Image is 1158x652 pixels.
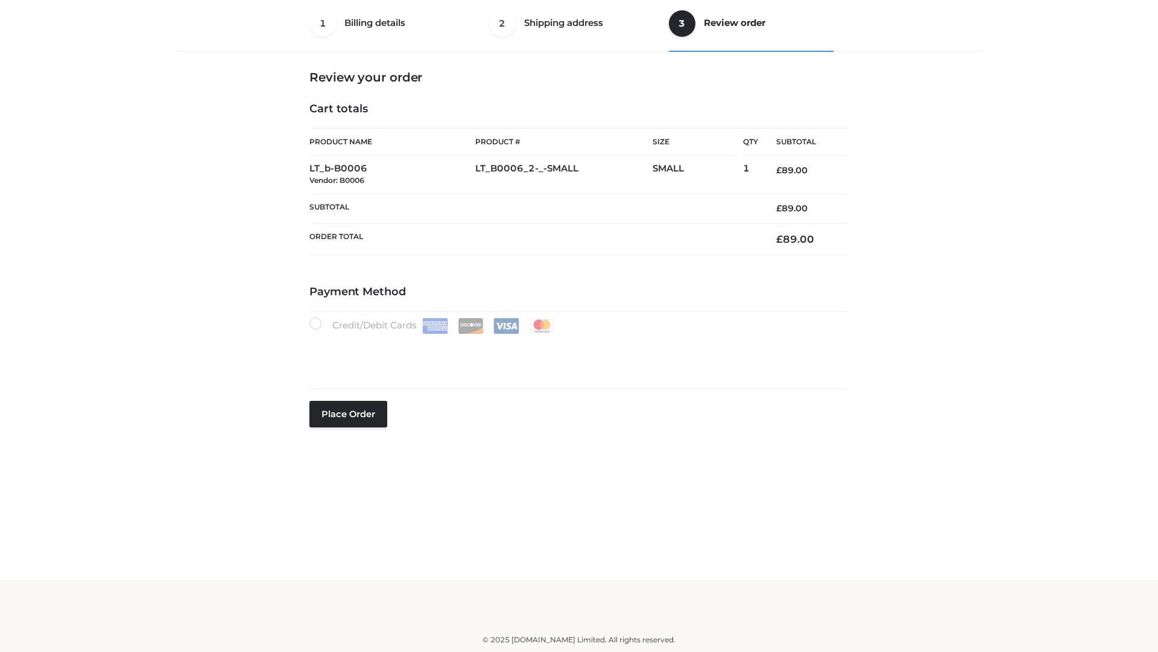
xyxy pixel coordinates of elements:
td: LT_B0006_2-_-SMALL [475,156,653,194]
th: Subtotal [309,193,758,223]
h4: Cart totals [309,103,849,116]
bdi: 89.00 [776,203,808,214]
th: Product # [475,128,653,156]
span: £ [776,233,783,245]
th: Order Total [309,223,758,255]
span: £ [776,203,782,214]
label: Credit/Debit Cards [309,318,556,334]
th: Product Name [309,128,475,156]
th: Subtotal [758,129,849,156]
div: © 2025 [DOMAIN_NAME] Limited. All rights reserved. [179,634,979,646]
bdi: 89.00 [776,165,808,176]
img: Mastercard [529,318,555,334]
span: £ [776,165,782,176]
td: SMALL [653,156,743,194]
img: Amex [422,318,448,334]
bdi: 89.00 [776,233,814,245]
h4: Payment Method [309,286,849,299]
iframe: Secure payment input frame [307,331,846,376]
th: Qty [743,128,758,156]
img: Discover [458,318,484,334]
td: LT_b-B0006 [309,156,475,194]
td: 1 [743,156,758,194]
h3: Review your order [309,70,849,85]
th: Size [653,129,737,156]
small: Vendor: B0006 [309,176,364,185]
img: Visa [493,318,519,334]
button: Place order [309,401,387,427]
